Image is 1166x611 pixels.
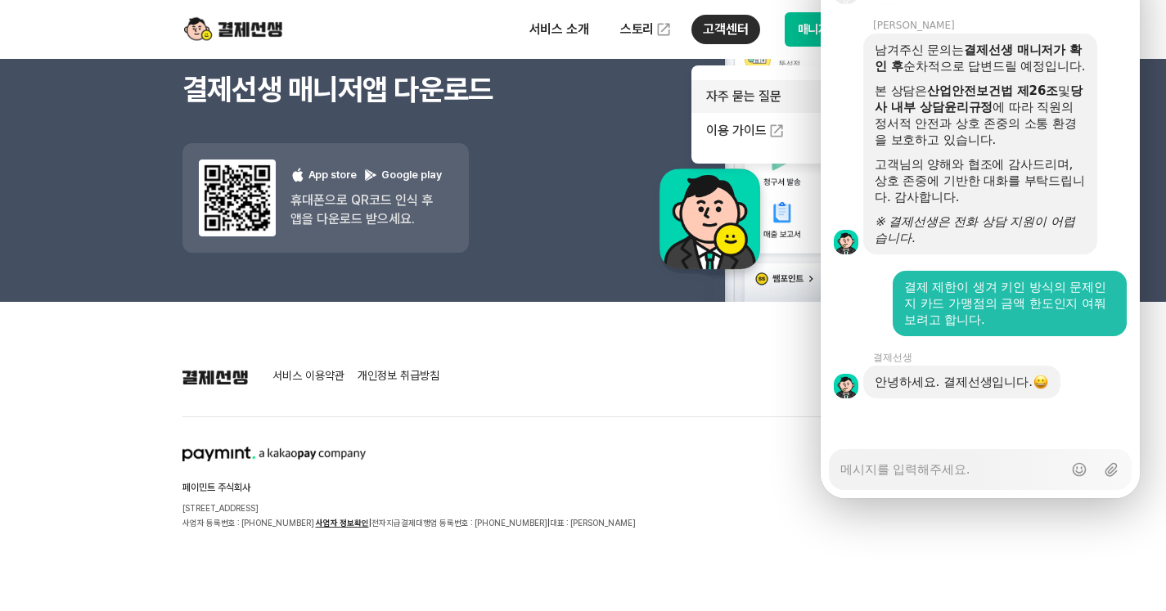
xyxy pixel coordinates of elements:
a: 서비스 이용약관 [272,370,344,384]
h3: 결제선생 매니저앱 다운로드 [182,70,583,110]
p: [STREET_ADDRESS] [182,501,636,515]
img: 결제선생 로고 [182,370,248,384]
p: 서비스 소개 [518,15,601,44]
img: 외부 도메인 오픈 [768,123,785,139]
p: Google play [363,168,442,183]
img: paymint logo [182,447,366,461]
img: 구글 플레이 로고 [363,168,378,182]
a: 자주 묻는 질문 [691,80,829,113]
img: 애플 로고 [290,168,305,182]
a: 이용 가이드 [691,113,829,149]
h2: 페이민트 주식회사 [182,483,636,492]
p: App store [290,168,357,183]
img: 앱 다운도르드 qr [199,159,276,236]
a: 개인정보 취급방침 [358,370,439,384]
img: logo [184,14,282,45]
p: 휴대폰으로 QR코드 인식 후 앱을 다운로드 받으세요. [290,191,442,228]
p: 사업자 등록번호 : [PHONE_NUMBER] 전자지급결제대행업 등록번호 : [PHONE_NUMBER] 대표 : [PERSON_NAME] [182,515,636,530]
span: | [369,518,371,528]
a: 스토리 [609,13,684,46]
a: 사업자 정보확인 [316,518,369,528]
p: 고객센터 [691,15,759,44]
img: 외부 도메인 오픈 [655,21,672,38]
button: 매니저사이트 로그인 [785,12,908,47]
span: | [547,518,550,528]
